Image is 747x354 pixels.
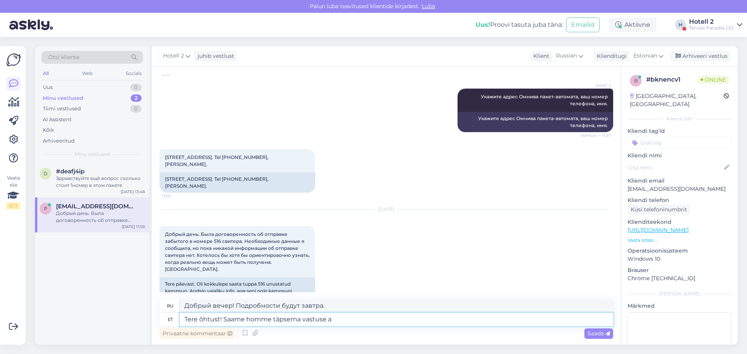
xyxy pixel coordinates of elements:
div: Web [81,68,94,78]
textarea: Добрый вечер! Подробности будут завтра. [180,299,613,312]
span: Saada [587,330,610,337]
div: Укажите адрес Омнива пакета-автомата, ваш номер телефона, имя. [458,112,613,132]
div: 0 / 3 [6,202,20,209]
div: [PERSON_NAME] [628,290,731,297]
span: #deafj4ip [56,168,84,175]
div: Здравствуйте ещё вопрос сколько стоит 1номер в этом пакете [56,175,145,189]
p: Kliendi tag'id [628,127,731,135]
p: Kliendi telefon [628,196,731,204]
div: [DATE] [160,206,613,213]
div: Proovi tasuta juba täna: [475,20,563,30]
span: Добрый день. Была договоренность об отправке забытого в номере 516 свитера. Необходимые данные я ... [165,231,311,272]
span: b [634,78,638,84]
span: p [44,206,47,211]
span: Nähtud ✓ 13:37 [581,133,611,138]
div: [STREET_ADDRESS]. Tel [PHONE_NUMBER], [PERSON_NAME]. [160,173,315,193]
b: Uus! [475,21,490,28]
p: Vaata edasi ... [628,237,731,244]
div: [GEOGRAPHIC_DATA], [GEOGRAPHIC_DATA] [630,92,724,108]
div: et [168,313,173,326]
div: Uus [43,84,53,91]
div: Aktiivne [609,18,656,32]
img: Askly Logo [6,52,21,67]
p: Brauser [628,266,731,274]
div: # bknencv1 [646,75,698,84]
div: Tere päevast. Oli kokkulepe saata tuppa 516 unustatud kampsun. Andsin vajaliku info, aga seni pol... [160,277,315,312]
div: 0 [130,84,142,91]
span: Hotell 2 [582,82,611,88]
div: Kliendi info [628,115,731,122]
span: Hotell 2 [163,52,184,60]
div: Добрый день. Была договоренность об отправке забытого в номере 516 свитера. Необходимые данные я ... [56,210,145,224]
div: 0 [130,105,142,113]
div: H [675,19,686,30]
p: Kliendi email [628,177,731,185]
div: [DATE] 11:59 [122,224,145,230]
div: AI Assistent [43,116,72,124]
span: Luba [419,3,437,10]
div: juhib vestlust [195,52,234,60]
p: Kliendi nimi [628,152,731,160]
span: Online [698,75,729,84]
button: Emailid [566,17,600,32]
div: Vaata siia [6,174,20,209]
textarea: Tere õhtust! Saame homme täpsema vastuse a [180,313,613,326]
div: Minu vestlused [43,94,83,102]
div: [DATE] 13:48 [121,189,145,195]
div: Arhiveeri vestlus [671,51,731,61]
span: plejada@list.ru [56,203,137,210]
div: Privaatne kommentaar [160,328,235,339]
div: Hotell 2 [689,19,734,25]
div: Arhiveeritud [43,137,75,145]
span: [STREET_ADDRESS]. Tel [PHONE_NUMBER], [PERSON_NAME]. [165,154,270,167]
div: Klienditugi [594,52,627,60]
div: Socials [124,68,143,78]
div: Kõik [43,126,54,134]
a: [URL][DOMAIN_NAME] [628,227,689,234]
span: 12:11 [162,72,191,78]
span: Estonian [633,52,657,60]
a: Hotell 2Tervise Paradiis OÜ [689,19,742,31]
div: Tiimi vestlused [43,105,81,113]
div: 2 [131,94,142,102]
div: Klient [530,52,549,60]
p: Märkmed [628,302,731,310]
div: Küsi telefoninumbrit [628,204,690,215]
p: Chrome [TECHNICAL_ID] [628,274,731,283]
span: 13:50 [162,193,191,199]
p: Windows 10 [628,255,731,263]
p: Klienditeekond [628,218,731,226]
div: ru [167,299,174,312]
span: Minu vestlused [75,151,110,158]
span: Otsi kliente [48,53,79,61]
div: All [41,68,50,78]
input: Lisa tag [628,137,731,148]
p: Operatsioonisüsteem [628,247,731,255]
input: Lisa nimi [628,163,722,172]
span: d [44,171,47,176]
p: [EMAIL_ADDRESS][DOMAIN_NAME] [628,185,731,193]
span: Russian [556,52,577,60]
span: Укажите адрес Омнива пакет-автомата, ваш номер телефона, имя. [481,94,609,106]
div: Tervise Paradiis OÜ [689,25,734,31]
